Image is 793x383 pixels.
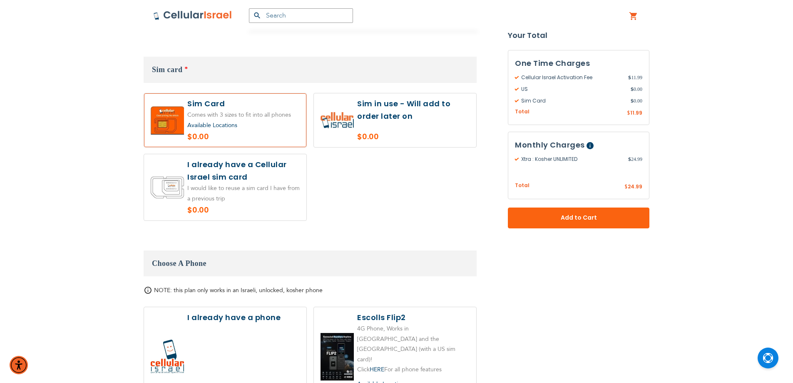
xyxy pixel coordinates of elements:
span: Total [515,182,529,190]
span: Xtra : Kosher UNLIMITED [515,156,628,163]
span: 11.99 [630,109,642,116]
strong: Your Total [508,29,649,42]
span: 0.00 [631,85,642,93]
span: Total [515,108,529,116]
span: Sim card [152,65,183,74]
a: Available Locations [187,121,237,129]
span: US [515,85,631,93]
span: $ [624,184,628,191]
a: HERE [370,365,384,373]
span: Add to Cart [535,214,622,223]
span: Cellular Israel Activation Fee [515,74,628,81]
span: $ [628,156,631,163]
span: $ [627,110,630,117]
span: $ [631,85,634,93]
button: Add to Cart [508,208,649,228]
input: Search [249,8,353,23]
span: $ [628,74,631,81]
span: NOTE: this plan only works in an Israeli, unlocked, kosher phone [154,286,323,294]
span: Monthly Charges [515,140,585,150]
span: 11.99 [628,74,642,81]
span: $ [631,97,634,105]
span: 0.00 [631,97,642,105]
h3: One Time Charges [515,57,642,70]
span: Choose A Phone [152,259,206,268]
span: Help [587,143,594,150]
div: Accessibility Menu [10,356,28,374]
span: Sim Card [515,97,631,105]
img: Cellular Israel Logo [153,10,232,20]
span: 24.99 [628,156,642,163]
span: 24.99 [628,183,642,190]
